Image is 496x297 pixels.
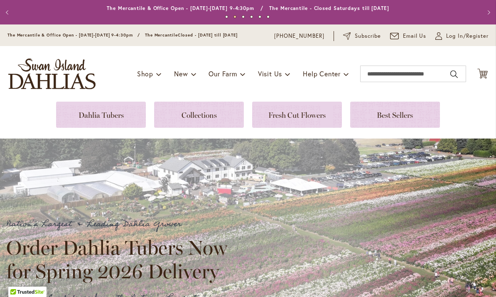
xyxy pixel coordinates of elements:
[107,5,389,11] a: The Mercantile & Office Open - [DATE]-[DATE] 9-4:30pm / The Mercantile - Closed Saturdays till [D...
[242,15,245,18] button: 3 of 6
[479,4,496,21] button: Next
[258,15,261,18] button: 5 of 6
[7,32,178,38] span: The Mercantile & Office Open - [DATE]-[DATE] 9-4:30pm / The Mercantile
[390,32,427,40] a: Email Us
[250,15,253,18] button: 4 of 6
[343,32,381,40] a: Subscribe
[267,15,270,18] button: 6 of 6
[137,69,153,78] span: Shop
[403,32,427,40] span: Email Us
[258,69,282,78] span: Visit Us
[233,15,236,18] button: 2 of 6
[209,69,237,78] span: Our Farm
[225,15,228,18] button: 1 of 6
[8,58,96,89] a: store logo
[274,32,324,40] a: [PHONE_NUMBER]
[446,32,489,40] span: Log In/Register
[178,32,238,38] span: Closed - [DATE] till [DATE]
[174,69,188,78] span: New
[355,32,381,40] span: Subscribe
[435,32,489,40] a: Log In/Register
[6,217,235,231] p: Nation's Largest & Leading Dahlia Grower
[303,69,341,78] span: Help Center
[6,236,235,282] h2: Order Dahlia Tubers Now for Spring 2026 Delivery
